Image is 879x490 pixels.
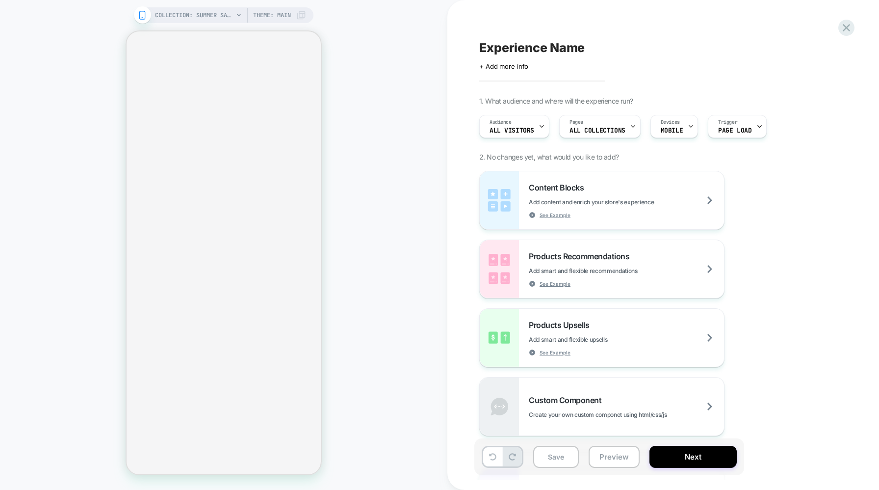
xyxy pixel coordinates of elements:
[569,119,583,126] span: Pages
[479,436,724,468] div: General
[589,446,640,468] button: Preview
[649,446,737,468] button: Next
[479,62,528,70] span: + Add more info
[661,127,683,134] span: MOBILE
[479,40,585,55] span: Experience Name
[529,395,606,405] span: Custom Component
[540,280,570,287] span: See Example
[490,119,512,126] span: Audience
[718,119,737,126] span: Trigger
[529,320,594,330] span: Products Upsells
[490,127,534,134] span: All Visitors
[529,267,687,274] span: Add smart and flexible recommendations
[533,446,579,468] button: Save
[529,198,703,206] span: Add content and enrich your store's experience
[661,119,680,126] span: Devices
[540,212,570,218] span: See Example
[529,336,656,343] span: Add smart and flexible upsells
[479,153,619,161] span: 2. No changes yet, what would you like to add?
[718,127,751,134] span: Page Load
[253,7,291,23] span: Theme: MAIN
[540,349,570,356] span: See Example
[155,7,233,23] span: COLLECTION: Summer Sale (Category)
[529,183,589,192] span: Content Blocks
[569,127,625,134] span: ALL COLLECTIONS
[529,411,716,418] span: Create your own custom componet using html/css/js
[479,97,633,105] span: 1. What audience and where will the experience run?
[529,251,634,261] span: Products Recommendations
